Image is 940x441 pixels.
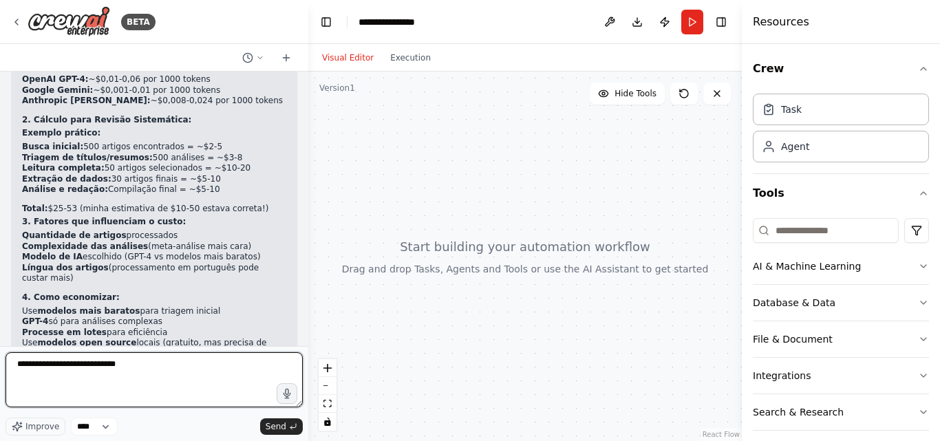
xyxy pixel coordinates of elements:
div: React Flow controls [319,359,337,431]
button: Switch to previous chat [237,50,270,66]
li: Use para triagem inicial [22,306,286,317]
strong: Busca inicial: [22,142,83,151]
strong: GPT-4 [22,316,48,326]
div: BETA [121,14,156,30]
strong: 3. Fatores que influenciam o custo: [22,217,186,226]
span: Improve [25,421,59,432]
div: Task [781,103,802,116]
li: (meta-análise mais cara) [22,241,286,252]
li: ~$0,008-0,024 por 1000 tokens [22,96,286,107]
div: Version 1 [319,83,355,94]
li: 500 análises = ~$3-8 [22,153,286,164]
button: toggle interactivity [319,413,337,431]
button: Crew [753,50,929,88]
strong: Modelo de IA [22,252,83,261]
strong: 2. Cálculo para Revisão Sistemática: [22,115,191,125]
li: 30 artigos finais = ~$5-10 [22,174,286,185]
li: Use locais (gratuito, mas precisa de hardware) [22,338,286,359]
li: processados [22,230,286,241]
p: $25-53 (minha estimativa de $10-50 estava correta!) [22,204,286,215]
button: Click to speak your automation idea [277,383,297,404]
span: Send [266,421,286,432]
strong: Língua dos artigos [22,263,109,272]
button: zoom out [319,377,337,395]
strong: Google Gemini: [22,85,93,95]
h4: Resources [753,14,809,30]
button: Send [260,418,303,435]
li: 50 artigos selecionados = ~$10-20 [22,163,286,174]
button: Hide Tools [590,83,665,105]
button: AI & Machine Learning [753,248,929,284]
li: ~$0,01-0,06 por 1000 tokens [22,74,286,85]
li: Compilação final = ~$5-10 [22,184,286,195]
li: (processamento em português pode custar mais) [22,263,286,284]
strong: Processe em lotes [22,327,107,337]
div: Agent [781,140,809,153]
strong: Exemplo prático: [22,128,100,138]
strong: Extração de dados: [22,174,111,184]
button: zoom in [319,359,337,377]
strong: Leitura completa: [22,163,105,173]
button: Search & Research [753,394,929,430]
button: Hide left sidebar [317,12,336,32]
button: Start a new chat [275,50,297,66]
div: Crew [753,88,929,173]
button: Hide right sidebar [712,12,731,32]
li: para eficiência [22,327,286,338]
strong: Análise e redação: [22,184,108,194]
img: Logo [28,6,110,37]
button: Tools [753,174,929,213]
strong: Triagem de títulos/resumos: [22,153,153,162]
strong: OpenAI GPT-4: [22,74,89,84]
strong: 4. Como economizar: [22,292,120,302]
strong: Total: [22,204,48,213]
li: escolhido (GPT-4 vs modelos mais baratos) [22,252,286,263]
li: 500 artigos encontrados = ~$2-5 [22,142,286,153]
strong: Anthropic [PERSON_NAME]: [22,96,151,105]
strong: Complexidade das análises [22,241,148,251]
button: File & Document [753,321,929,357]
button: Integrations [753,358,929,394]
li: ~$0,001-0,01 por 1000 tokens [22,85,286,96]
a: React Flow attribution [703,431,740,438]
li: só para análises complexas [22,316,286,327]
button: Database & Data [753,285,929,321]
button: Execution [382,50,439,66]
nav: breadcrumb [359,15,427,29]
button: fit view [319,395,337,413]
button: Visual Editor [314,50,382,66]
strong: modelos mais baratos [37,306,140,316]
button: Improve [6,418,65,435]
strong: Quantidade de artigos [22,230,127,240]
strong: modelos open source [37,338,136,347]
span: Hide Tools [615,88,656,99]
